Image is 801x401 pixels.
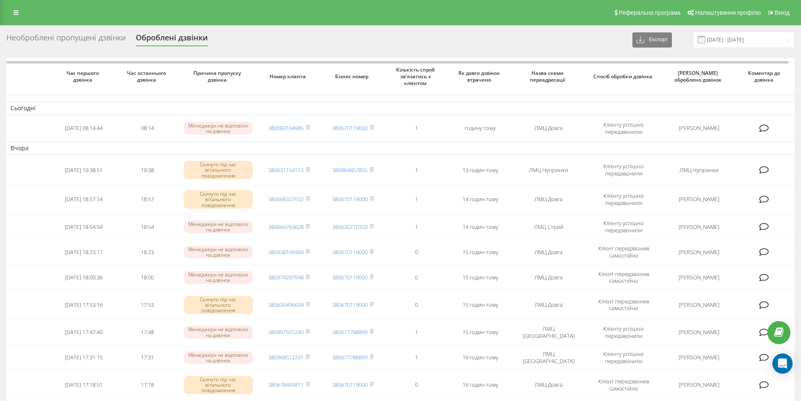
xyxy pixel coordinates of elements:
[663,156,735,184] td: ЛМЦ Чупринки
[448,266,512,289] td: 15 годин тому
[184,161,253,179] div: Скинуто під час вітального повідомлення
[328,73,378,80] span: Бізнес номер
[268,195,304,203] a: 380668337632
[52,266,116,289] td: [DATE] 18:00:36
[184,220,253,233] div: Менеджери не відповіли на дзвінок
[268,328,304,336] a: 380997551240
[772,353,793,374] div: Open Intercom Messenger
[332,381,367,388] a: 380670119000
[448,117,512,140] td: годину тому
[384,346,448,369] td: 1
[384,186,448,213] td: 1
[136,33,208,46] div: Оброблені дзвінки
[585,320,662,344] td: Клієнту успішно передзвонили
[268,166,304,174] a: 380631154153
[116,186,180,213] td: 18:57
[184,326,253,338] div: Менеджери не відповіли на дзвінок
[332,301,367,308] a: 380670119000
[116,240,180,264] td: 18:23
[268,353,304,361] a: 380968512231
[332,274,367,281] a: 380670119000
[184,271,253,284] div: Менеджери не відповіли на дзвінок
[663,371,735,399] td: [PERSON_NAME]
[520,70,578,83] span: Назва схеми переадресації
[123,70,173,83] span: Час останнього дзвінка
[512,371,585,399] td: ЛМЦ Довга
[59,70,109,83] span: Час першого дзвінка
[6,33,126,46] div: Необроблені пропущені дзвінки
[585,291,662,319] td: Клієнт передзвонив самостійно
[384,371,448,399] td: 0
[512,320,585,344] td: ЛМЦ [GEOGRAPHIC_DATA]
[448,186,512,213] td: 14 годин тому
[585,266,662,289] td: Клієнт передзвонив самостійно
[52,186,116,213] td: [DATE] 18:57:14
[268,223,304,231] a: 380666763628
[116,117,180,140] td: 08:14
[663,291,735,319] td: [PERSON_NAME]
[448,215,512,239] td: 14 годин тому
[52,117,116,140] td: [DATE] 08:14:44
[512,240,585,264] td: ЛМЦ Довга
[268,381,304,388] a: 380678495811
[775,9,790,16] span: Вихід
[332,248,367,256] a: 380670119000
[632,32,672,48] button: Експорт
[512,117,585,140] td: ЛМЦ Довга
[455,70,505,83] span: Як довго дзвінок втрачено
[448,346,512,369] td: 16 годин тому
[384,266,448,289] td: 0
[742,70,788,83] span: Коментар до дзвінка
[585,156,662,184] td: Клієнту успішно передзвонили
[52,215,116,239] td: [DATE] 18:54:59
[663,266,735,289] td: [PERSON_NAME]
[585,346,662,369] td: Клієнту успішно передзвонили
[184,246,253,258] div: Менеджери не відповіли на дзвінок
[332,223,367,231] a: 380630210103
[184,376,253,394] div: Скинуто під час вітального повідомлення
[184,351,253,364] div: Менеджери не відповіли на дзвінок
[184,296,253,314] div: Скинуто під час вітального повідомлення
[52,156,116,184] td: [DATE] 19:38:51
[268,301,304,308] a: 380635496639
[593,73,655,80] span: Спосіб обробки дзвінка
[184,190,253,209] div: Скинуто під час вітального повідомлення
[384,215,448,239] td: 1
[391,66,441,86] span: Кількість спроб зв'язатись з клієнтом
[268,124,304,132] a: 380683104985
[448,156,512,184] td: 13 годин тому
[52,346,116,369] td: [DATE] 17:31:15
[332,166,367,174] a: 380964457855
[384,156,448,184] td: 1
[6,102,795,114] td: Сьогодні
[512,346,585,369] td: ЛМЦ [GEOGRAPHIC_DATA]
[585,186,662,213] td: Клієнту успішно передзвонили
[332,353,367,361] a: 380677788899
[52,291,116,319] td: [DATE] 17:53:16
[448,291,512,319] td: 15 годин тому
[332,328,367,336] a: 380677788899
[384,291,448,319] td: 0
[585,371,662,399] td: Клієнт передзвонив самостійно
[663,346,735,369] td: [PERSON_NAME]
[332,195,367,203] a: 380670119000
[52,371,116,399] td: [DATE] 17:18:51
[116,266,180,289] td: 18:00
[184,122,253,135] div: Менеджери не відповіли на дзвінок
[52,320,116,344] td: [DATE] 17:47:40
[663,240,735,264] td: [PERSON_NAME]
[116,346,180,369] td: 17:31
[619,9,681,16] span: Реферальна програма
[512,291,585,319] td: ЛМЦ Довга
[384,320,448,344] td: 1
[116,371,180,399] td: 17:18
[663,320,735,344] td: [PERSON_NAME]
[448,320,512,344] td: 15 годин тому
[52,240,116,264] td: [DATE] 18:23:17
[585,240,662,264] td: Клієнт передзвонив самостійно
[585,117,662,140] td: Клієнту успішно передзвонили
[268,274,304,281] a: 380974297948
[448,371,512,399] td: 16 годин тому
[332,124,367,132] a: 380670119000
[116,320,180,344] td: 17:48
